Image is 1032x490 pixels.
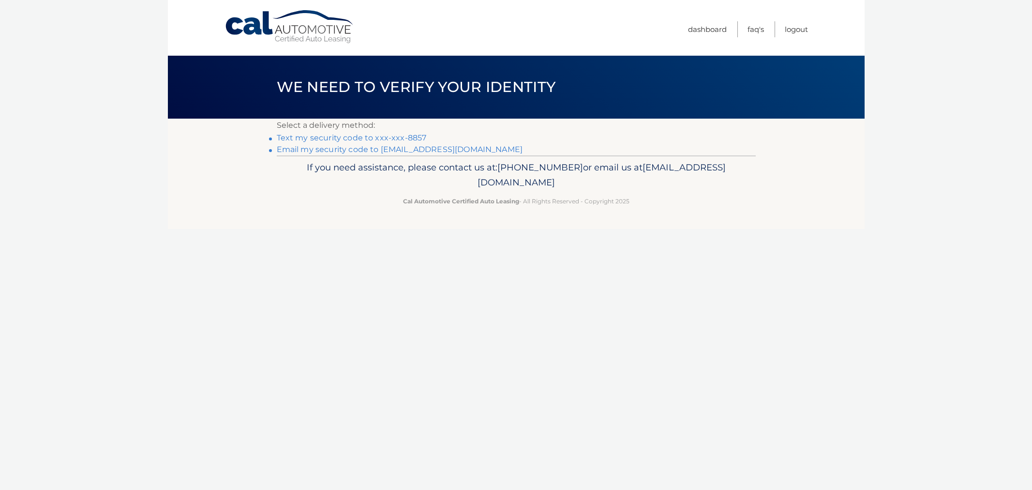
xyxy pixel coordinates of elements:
a: Logout [785,21,808,37]
a: FAQ's [748,21,764,37]
p: Select a delivery method: [277,119,756,132]
a: Dashboard [688,21,727,37]
span: We need to verify your identity [277,78,556,96]
p: If you need assistance, please contact us at: or email us at [283,160,749,191]
a: Cal Automotive [224,10,355,44]
a: Email my security code to [EMAIL_ADDRESS][DOMAIN_NAME] [277,145,523,154]
strong: Cal Automotive Certified Auto Leasing [403,198,519,205]
p: - All Rights Reserved - Copyright 2025 [283,196,749,206]
a: Text my security code to xxx-xxx-8857 [277,133,427,142]
span: [PHONE_NUMBER] [497,162,583,173]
